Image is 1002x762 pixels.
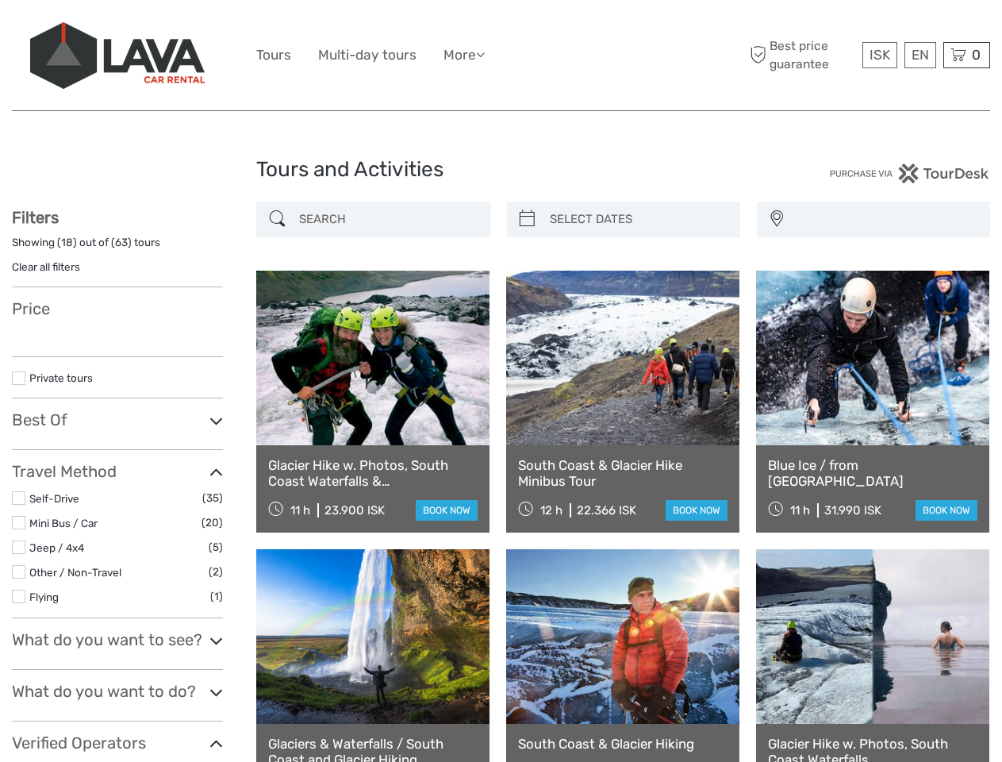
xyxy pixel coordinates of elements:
[666,500,728,521] a: book now
[790,503,810,518] span: 11 h
[290,503,310,518] span: 11 h
[870,47,890,63] span: ISK
[916,500,977,521] a: book now
[12,630,223,649] h3: What do you want to see?
[115,235,128,250] label: 63
[256,44,291,67] a: Tours
[29,492,79,505] a: Self-Drive
[12,733,223,752] h3: Verified Operators
[268,457,478,490] a: Glacier Hike w. Photos, South Coast Waterfalls & [GEOGRAPHIC_DATA]
[324,503,385,518] div: 23.900 ISK
[293,206,482,233] input: SEARCH
[29,371,93,384] a: Private tours
[540,503,562,518] span: 12 h
[30,22,205,89] img: 523-13fdf7b0-e410-4b32-8dc9-7907fc8d33f7_logo_big.jpg
[202,514,223,532] span: (20)
[12,682,223,701] h3: What do you want to do?
[209,563,223,581] span: (2)
[29,517,98,529] a: Mini Bus / Car
[12,208,59,227] strong: Filters
[29,541,84,554] a: Jeep / 4x4
[29,566,121,579] a: Other / Non-Travel
[416,500,478,521] a: book now
[210,587,223,606] span: (1)
[577,503,636,518] div: 22.366 ISK
[12,299,223,318] h3: Price
[518,457,728,490] a: South Coast & Glacier Hike Minibus Tour
[29,591,59,603] a: Flying
[318,44,417,67] a: Multi-day tours
[829,164,990,183] img: PurchaseViaTourDesk.png
[824,503,881,518] div: 31.990 ISK
[543,206,732,233] input: SELECT DATES
[443,44,485,67] a: More
[12,260,80,273] a: Clear all filters
[202,489,223,507] span: (35)
[256,157,746,183] h1: Tours and Activities
[746,37,858,72] span: Best price guarantee
[969,47,983,63] span: 0
[12,235,223,260] div: Showing ( ) out of ( ) tours
[904,42,936,68] div: EN
[12,410,223,429] h3: Best Of
[61,235,73,250] label: 18
[768,457,977,490] a: Blue Ice / from [GEOGRAPHIC_DATA]
[209,538,223,556] span: (5)
[518,736,728,752] a: South Coast & Glacier Hiking
[12,462,223,481] h3: Travel Method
